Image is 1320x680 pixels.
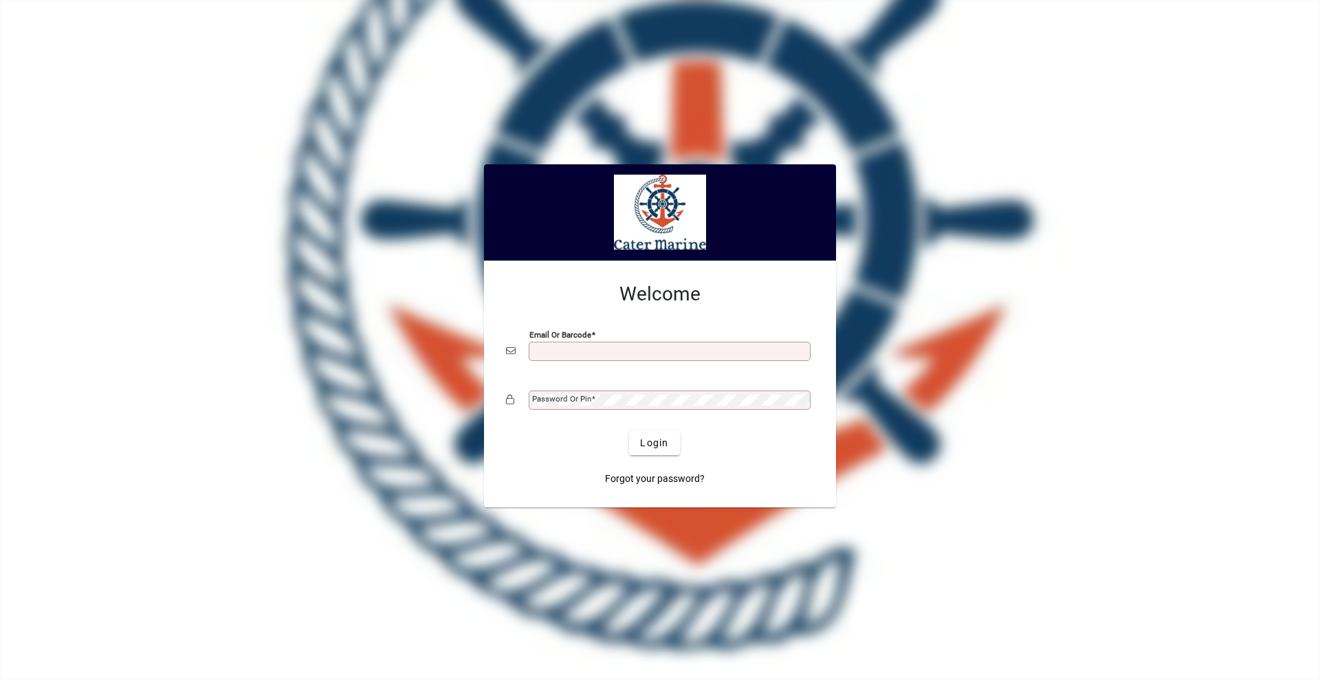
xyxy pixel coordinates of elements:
[532,394,591,404] mat-label: Password or Pin
[605,472,705,486] span: Forgot your password?
[629,430,679,455] button: Login
[529,330,591,340] mat-label: Email or Barcode
[640,436,668,450] span: Login
[506,283,814,306] h2: Welcome
[599,466,710,491] a: Forgot your password?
